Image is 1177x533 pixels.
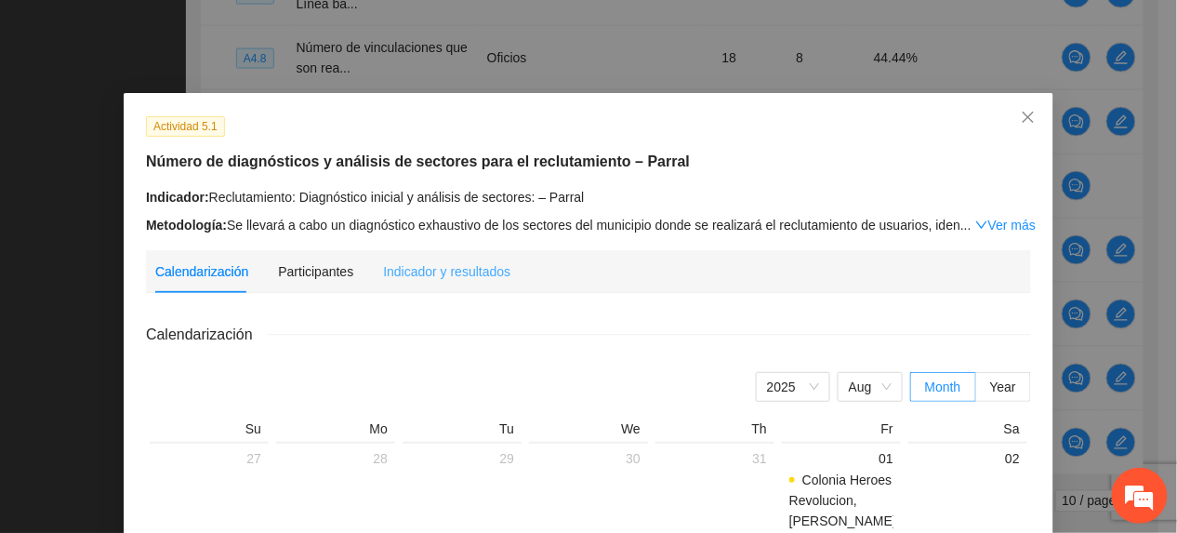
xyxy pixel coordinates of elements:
div: 30 [536,447,641,470]
span: Month [925,380,961,394]
div: Se llevará a cabo un diagnóstico exhaustivo de los sectores del municipio donde se realizará el r... [146,215,1031,235]
span: close [1021,110,1036,125]
span: ... [960,218,972,233]
div: Calendarización [155,261,248,282]
span: 2025 [767,373,819,401]
th: We [525,420,652,442]
th: Th [652,420,778,442]
span: Actividad 5.1 [146,116,225,137]
div: Participantes [278,261,353,282]
strong: Metodología: [146,218,227,233]
th: Sa [905,420,1031,442]
span: down [975,219,988,232]
span: Calendarización [146,323,268,346]
strong: Indicador: [146,190,209,205]
div: 27 [157,447,261,470]
div: 02 [916,447,1020,470]
div: Chatee con nosotros ahora [97,95,312,119]
th: Fr [778,420,905,442]
div: 31 [663,447,767,470]
div: 29 [410,447,514,470]
th: Mo [272,420,399,442]
span: Aug [849,373,892,401]
button: Close [1003,93,1053,143]
div: Minimizar ventana de chat en vivo [305,9,350,54]
th: Tu [399,420,525,442]
th: Su [146,420,272,442]
div: 01 [789,447,893,470]
a: Expand [975,218,1036,233]
textarea: Escriba su mensaje y pulse “Intro” [9,344,354,409]
span: Estamos en línea. [108,167,257,354]
span: Year [990,380,1016,394]
div: 28 [284,447,388,470]
h5: Número de diagnósticos y análisis de sectores para el reclutamiento – Parral [146,151,1031,173]
div: Reclutamiento: Diagnóstico inicial y análisis de sectores: – Parral [146,187,1031,207]
div: Indicador y resultados [383,261,510,282]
